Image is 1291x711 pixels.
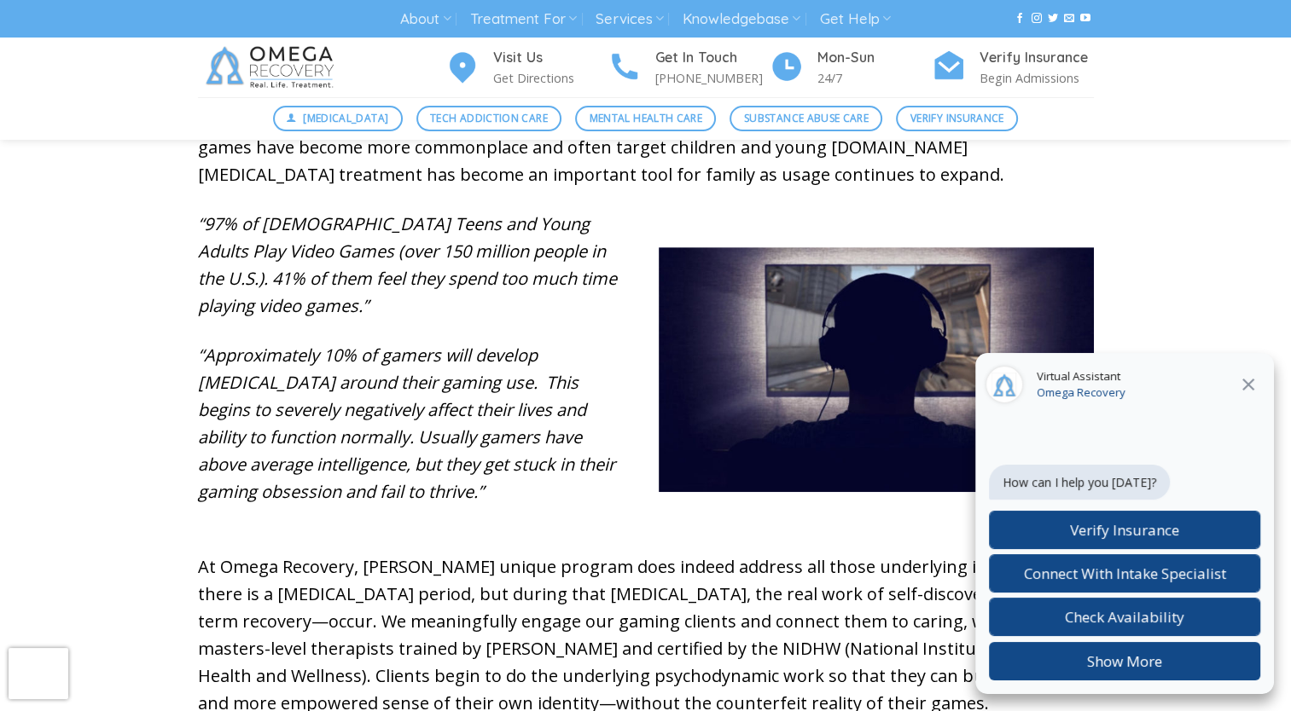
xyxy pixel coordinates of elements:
a: Verify Insurance [896,106,1018,131]
span: Verify Insurance [910,110,1004,126]
h4: Verify Insurance [980,47,1094,69]
a: Substance Abuse Care [730,106,882,131]
p: Get Directions [493,68,608,88]
a: Get In Touch [PHONE_NUMBER] [608,47,770,89]
a: Treatment For [470,3,577,35]
p: Begin Admissions [980,68,1094,88]
span: Substance Abuse Care [744,110,869,126]
a: About [400,3,451,35]
a: Send us an email [1064,13,1074,25]
h4: Get In Touch [655,47,770,69]
em: “97% of [DEMOGRAPHIC_DATA] Teens and Young Adults Play Video Games (over 150 million people in th... [198,212,617,317]
span: Tech Addiction Care [430,110,548,126]
h4: Mon-Sun [817,47,932,69]
span: Mental Health Care [590,110,702,126]
a: Tech Addiction Care [416,106,562,131]
a: Follow on Instagram [1031,13,1041,25]
a: Knowledgebase [683,3,800,35]
img: Omega Recovery [198,38,347,97]
a: Mental Health Care [575,106,716,131]
em: “Approximately 10% of gamers will develop [MEDICAL_DATA] around their gaming use. This begins to ... [198,344,615,503]
span: [MEDICAL_DATA] [303,110,388,126]
h4: Visit Us [493,47,608,69]
a: Get Help [820,3,891,35]
p: 24/7 [817,68,932,88]
a: Follow on YouTube [1080,13,1090,25]
p: [PHONE_NUMBER] [655,68,770,88]
a: Visit Us Get Directions [445,47,608,89]
a: Services [596,3,663,35]
a: [MEDICAL_DATA] [273,106,403,131]
a: Follow on Twitter [1048,13,1058,25]
a: Verify Insurance Begin Admissions [932,47,1094,89]
a: Follow on Facebook [1015,13,1025,25]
